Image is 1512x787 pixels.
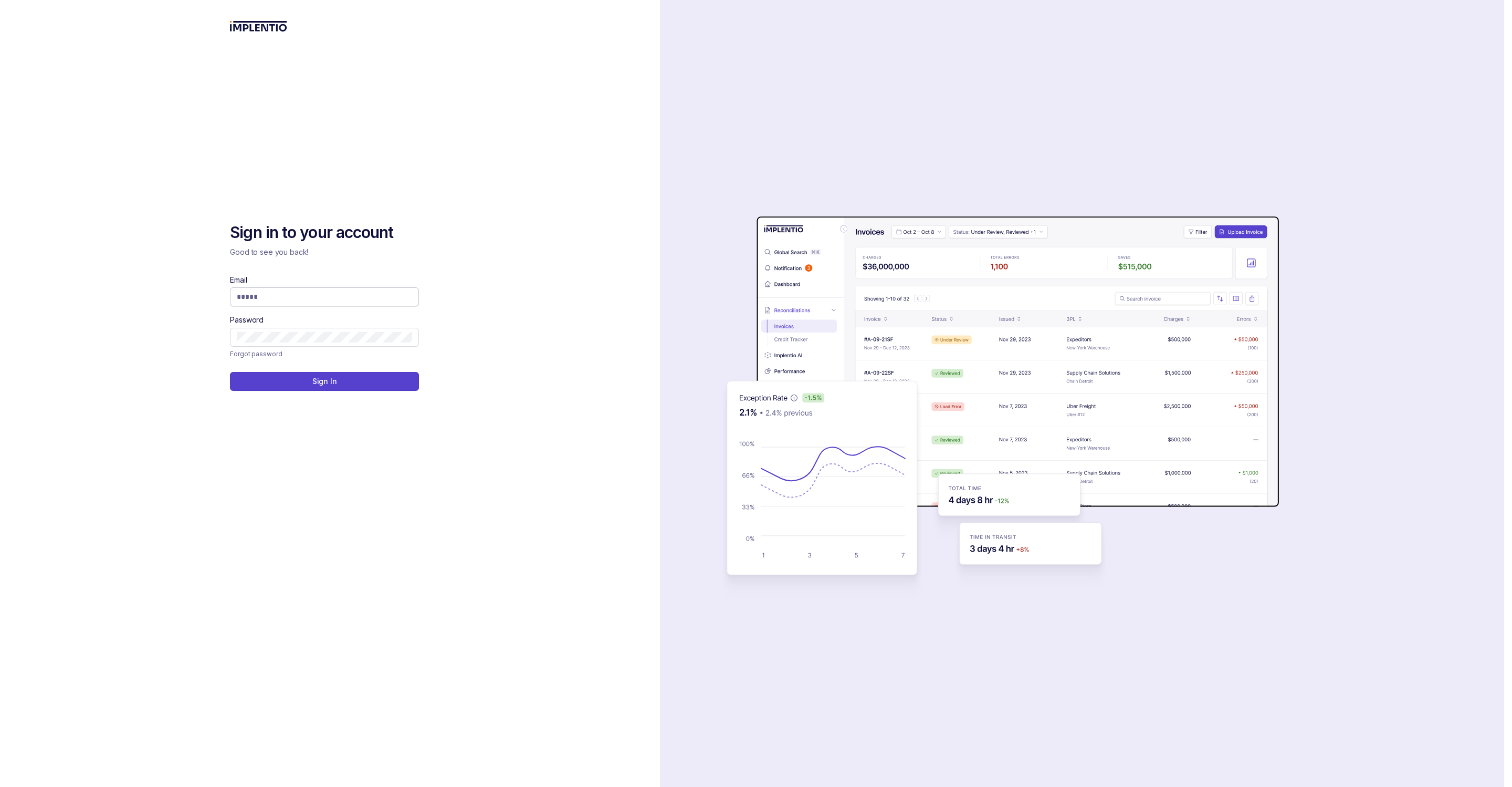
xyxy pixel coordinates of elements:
[230,247,419,257] p: Good to see you back!
[230,372,419,391] button: Sign In
[230,21,287,32] img: logo
[230,349,282,359] a: Link Forgot password
[312,376,337,387] p: Sign In
[689,183,1283,604] img: signin-background.svg
[230,349,282,359] p: Forgot password
[230,222,419,243] h2: Sign in to your account
[230,315,264,325] label: Password
[230,275,247,285] label: Email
